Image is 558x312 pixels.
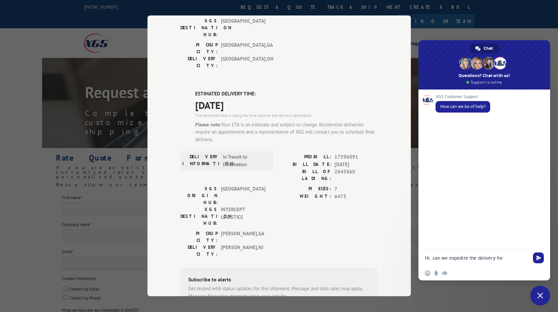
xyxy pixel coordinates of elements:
span: [GEOGRAPHIC_DATA] , GA [221,41,265,55]
label: XGS DESTINATION HUB: [180,206,218,227]
label: XGS DESTINATION HUB: [180,17,218,38]
input: Truckload [2,132,6,137]
span: Pick and Pack Solutions [8,186,49,191]
input: [GEOGRAPHIC_DATA] [2,177,6,181]
label: WEIGHT: [279,193,331,200]
span: Buyer [8,195,18,200]
span: [GEOGRAPHIC_DATA] [221,17,265,38]
input: Drayage [2,230,6,234]
input: Buyer [2,195,6,199]
div: Close chat [530,286,550,305]
input: Enter your Zip or Postal Code [220,250,438,263]
span: Account Number (if applicable) [220,27,277,33]
span: Contact by Phone [8,101,39,106]
textarea: Compose your message... [425,255,529,261]
span: XGS Customer Support [436,94,490,99]
label: PROBILL: [279,153,331,161]
span: [GEOGRAPHIC_DATA] [221,185,265,206]
span: [PERSON_NAME] , GA [221,230,265,244]
span: Chat [484,43,493,53]
div: Get texted with status updates for this shipment. Message and data rates may apply. Message frequ... [188,285,370,300]
span: [PERSON_NAME] , NJ [221,244,265,258]
span: 17596091 [334,153,378,161]
span: 7 [334,185,378,193]
span: Send a file [434,271,439,276]
input: LTL, Truckload & Warehousing [2,221,6,225]
input: LTL & Warehousing [2,212,6,217]
span: Truckload [8,132,25,138]
span: Total Operations [8,203,37,209]
span: LTL Shipping [8,123,30,129]
span: Warehousing [8,150,31,156]
div: Subscribe to alerts [188,275,370,285]
div: The estimated time is using the time zone for the delivery destination. [195,113,378,118]
div: Your ETA is an estimate and subject to change. Residential deliveries require an appointment and ... [195,121,378,143]
span: [DATE] [195,98,378,113]
span: Audio message [442,271,447,276]
input: LTL Shipping [2,123,6,128]
span: LTL, Truckload & Warehousing [8,221,62,227]
input: Contact by Phone [2,101,6,105]
label: PICKUP CITY: [180,230,218,244]
span: 6473 [334,193,378,200]
span: Drayage [8,230,22,236]
input: Warehousing [2,150,6,154]
label: BILL OF LADING: [279,168,331,182]
span: [GEOGRAPHIC_DATA] , OH [221,55,265,69]
input: Total Operations [2,203,6,208]
span: Contact by Email [8,92,38,97]
span: INTERCEPT LOGISTICS [221,206,265,227]
input: Custom Cutting [2,168,6,172]
span: Supply Chain Integration [8,159,52,165]
label: DELIVERY CITY: [180,55,218,69]
input: Supply Chain Integration [2,159,6,163]
span: [DATE] [334,161,378,169]
span: Send [533,252,544,263]
label: DELIVERY INFORMATION: [182,153,220,168]
input: Pick and Pack Solutions [2,186,6,190]
span: How can we be of help? [440,104,486,109]
label: DELIVERY CITY: [180,244,218,258]
span: LTL & Warehousing [8,212,42,218]
label: ESTIMATED DELIVERY TIME: [195,90,378,98]
span: [GEOGRAPHIC_DATA] [8,177,46,182]
span: Destination Zip Code [220,242,257,248]
span: Insert an emoji [425,271,430,276]
label: BILL DATE: [279,161,331,169]
span: Expedited Shipping [8,141,43,147]
span: In Transit to Destination [223,153,267,168]
input: Expedited Shipping [2,141,6,145]
span: 2845860 [334,168,378,182]
label: PICKUP CITY: [180,41,218,55]
input: Contact by Email [2,92,6,96]
span: Phone number [220,54,247,60]
label: XGS ORIGIN HUB: [180,185,218,206]
strong: Please note: [195,121,221,128]
span: Custom Cutting [8,168,35,173]
label: PIECES: [279,185,331,193]
span: Last name [220,0,239,6]
div: Chat [469,43,499,53]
